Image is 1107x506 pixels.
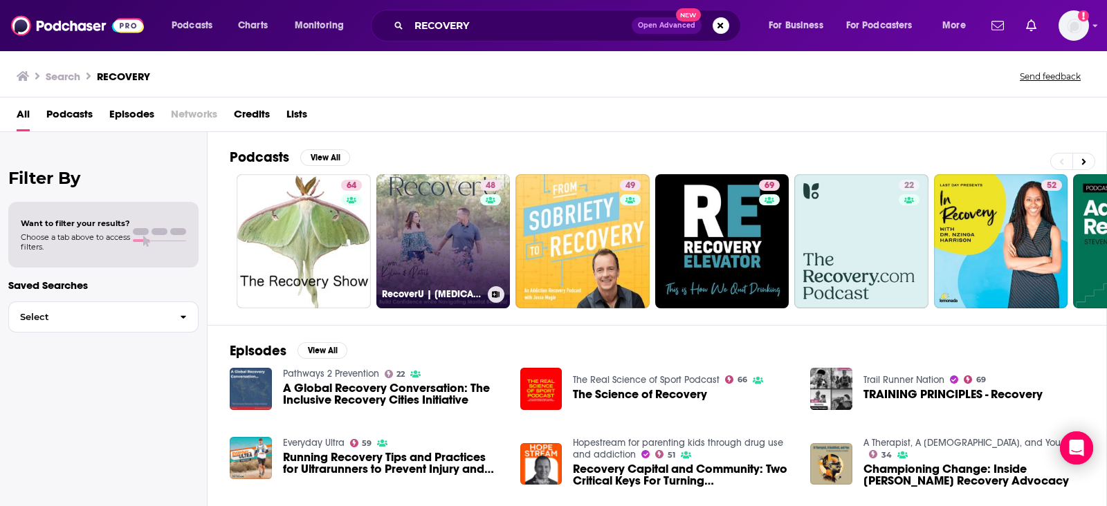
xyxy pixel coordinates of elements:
span: Choose a tab above to access filters. [21,232,130,252]
a: Podcasts [46,103,93,131]
a: 22 [899,180,920,191]
span: Recovery Capital and Community: Two Critical Keys For Turning [MEDICAL_DATA] Into Meaningful Reco... [573,463,794,487]
span: Charts [238,16,268,35]
a: 64 [237,174,371,308]
button: View All [300,149,350,166]
svg: Add a profile image [1078,10,1089,21]
button: Show profile menu [1059,10,1089,41]
span: 69 [765,179,774,193]
a: 49 [620,180,641,191]
span: More [942,16,966,35]
a: 69 [964,375,986,384]
span: 59 [362,440,372,447]
button: Open AdvancedNew [632,17,702,34]
a: Charts [229,15,276,37]
a: Everyday Ultra [283,437,345,449]
h2: Episodes [230,342,286,359]
a: Episodes [109,103,154,131]
a: 69 [655,174,789,308]
a: 22 [794,174,928,308]
span: For Business [769,16,823,35]
img: Championing Change: Inside Angel Traynor's Recovery Advocacy [810,443,852,485]
img: Running Recovery Tips and Practices for Ultrarunners to Prevent Injury and Perform Better [230,437,272,479]
img: Podchaser - Follow, Share and Rate Podcasts [11,12,144,39]
img: A Global Recovery Conversation: The Inclusive Recovery Cities Initiative [230,368,272,410]
span: Logged in as BerkMarc [1059,10,1089,41]
a: 51 [655,450,675,458]
a: 48RecoverU | [MEDICAL_DATA], [MEDICAL_DATA] Support, Betrayal Recovery, Reconciliation, Porn Addi... [376,174,511,308]
span: 49 [625,179,635,193]
h3: RecoverU | [MEDICAL_DATA], [MEDICAL_DATA] Support, Betrayal Recovery, Reconciliation, Porn Addict... [382,288,482,300]
span: 51 [668,452,675,458]
button: Select [8,301,199,332]
img: User Profile [1059,10,1089,41]
span: Podcasts [172,16,212,35]
a: TRAINING PRINCIPLES - Recovery [863,388,1043,400]
a: Hopestream for parenting kids through drug use and addiction [573,437,783,460]
img: The Science of Recovery [520,368,562,410]
a: 69 [759,180,780,191]
span: New [676,8,701,21]
a: 66 [725,375,747,384]
a: Trail Runner Nation [863,374,944,386]
a: 52 [934,174,1068,308]
span: Championing Change: Inside [PERSON_NAME] Recovery Advocacy [863,463,1084,487]
button: open menu [837,15,933,37]
a: A Global Recovery Conversation: The Inclusive Recovery Cities Initiative [283,382,504,406]
span: Lists [286,103,307,131]
a: Recovery Capital and Community: Two Critical Keys For Turning Abstinence Into Meaningful Recovery... [573,463,794,487]
span: Select [9,312,169,321]
span: 22 [396,371,405,377]
span: 64 [347,179,356,193]
a: The Real Science of Sport Podcast [573,374,720,386]
h3: Search [46,70,80,83]
h2: Filter By [8,168,199,188]
a: 59 [350,439,372,447]
span: 22 [904,179,914,193]
a: 64 [341,180,362,191]
h2: Podcasts [230,149,289,166]
span: Running Recovery Tips and Practices for Ultrarunners to Prevent Injury and Perform Better [283,451,504,475]
a: The Science of Recovery [573,388,707,400]
a: PodcastsView All [230,149,350,166]
button: open menu [933,15,983,37]
a: Show notifications dropdown [1021,14,1042,37]
a: Championing Change: Inside Angel Traynor's Recovery Advocacy [863,463,1084,487]
span: Open Advanced [638,22,695,29]
span: Networks [171,103,217,131]
a: EpisodesView All [230,342,347,359]
span: Monitoring [295,16,344,35]
span: 69 [976,377,986,383]
a: 48 [480,180,501,191]
h3: RECOVERY [97,70,150,83]
a: All [17,103,30,131]
input: Search podcasts, credits, & more... [409,15,632,37]
button: open menu [285,15,362,37]
a: Pathways 2 Prevention [283,368,379,379]
a: Credits [234,103,270,131]
button: open menu [162,15,230,37]
a: 52 [1041,180,1062,191]
button: View All [298,342,347,359]
span: 52 [1047,179,1056,193]
a: A Therapist, A Buddhist, and You [863,437,1061,449]
span: 48 [486,179,495,193]
button: open menu [759,15,841,37]
span: Want to filter your results? [21,218,130,228]
a: TRAINING PRINCIPLES - Recovery [810,368,852,410]
a: Show notifications dropdown [986,14,1009,37]
span: 66 [738,377,747,383]
span: 34 [881,452,892,458]
img: Recovery Capital and Community: Two Critical Keys For Turning Abstinence Into Meaningful Recovery... [520,443,562,485]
